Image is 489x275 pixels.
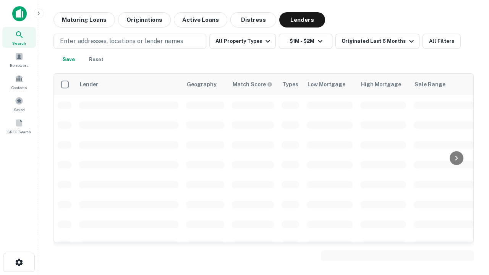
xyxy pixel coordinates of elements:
button: Save your search to get updates of matches that match your search criteria. [57,52,81,67]
button: Originated Last 6 Months [335,34,419,49]
div: Low Mortgage [308,80,345,89]
div: Originated Last 6 Months [342,37,416,46]
img: capitalize-icon.png [12,6,27,21]
a: Contacts [2,71,36,92]
button: Lenders [279,12,325,27]
th: Sale Range [410,74,479,95]
a: SREO Search [2,116,36,136]
div: Types [282,80,298,89]
button: Active Loans [174,12,227,27]
a: Search [2,27,36,48]
div: Lender [80,80,98,89]
a: Borrowers [2,49,36,70]
button: $1M - $2M [279,34,332,49]
span: Contacts [11,84,27,91]
th: Low Mortgage [303,74,356,95]
th: Lender [75,74,182,95]
button: Enter addresses, locations or lender names [53,34,206,49]
a: Saved [2,94,36,114]
button: Maturing Loans [53,12,115,27]
button: All Property Types [209,34,276,49]
span: Borrowers [10,62,28,68]
th: Geography [182,74,228,95]
button: Distress [230,12,276,27]
p: Enter addresses, locations or lender names [60,37,183,46]
div: Capitalize uses an advanced AI algorithm to match your search with the best lender. The match sco... [233,80,272,89]
span: Search [12,40,26,46]
div: Sale Range [415,80,445,89]
button: Originations [118,12,171,27]
th: Types [278,74,303,95]
span: Saved [14,107,25,113]
span: SREO Search [7,129,31,135]
button: All Filters [423,34,461,49]
th: High Mortgage [356,74,410,95]
div: Geography [187,80,217,89]
div: High Mortgage [361,80,401,89]
iframe: Chat Widget [451,189,489,226]
th: Capitalize uses an advanced AI algorithm to match your search with the best lender. The match sco... [228,74,278,95]
h6: Match Score [233,80,271,89]
button: Reset [84,52,108,67]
